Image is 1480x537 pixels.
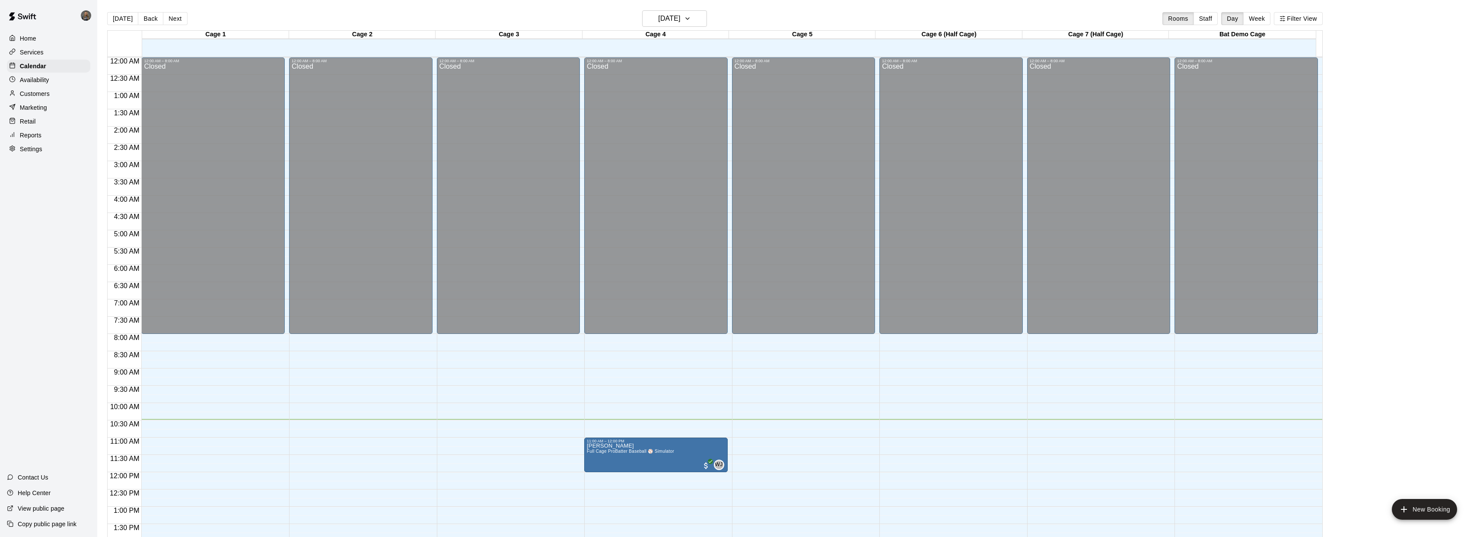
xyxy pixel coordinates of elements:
div: Cage 2 [289,31,436,39]
span: 6:30 AM [112,282,142,289]
a: Marketing [7,101,90,114]
button: [DATE] [642,10,707,27]
span: 9:00 AM [112,369,142,376]
div: 12:00 AM – 8:00 AM [1030,59,1168,63]
span: 1:00 PM [111,507,142,514]
span: 4:30 AM [112,213,142,220]
span: 5:30 AM [112,248,142,255]
p: Home [20,34,36,43]
p: Marketing [20,103,47,112]
span: WJ [715,461,723,469]
span: 12:30 PM [108,489,141,497]
div: 12:00 AM – 8:00 AM: Closed [584,57,728,334]
button: Back [138,12,163,25]
span: 7:00 AM [112,299,142,307]
span: 1:30 PM [111,524,142,531]
a: Settings [7,143,90,156]
div: 12:00 AM – 8:00 AM: Closed [732,57,875,334]
div: 12:00 AM – 8:00 AM [144,59,282,63]
span: 4:00 AM [112,196,142,203]
p: Settings [20,145,42,153]
a: Services [7,46,90,59]
button: Rooms [1162,12,1194,25]
span: 1:00 AM [112,92,142,99]
div: Cage 3 [436,31,582,39]
button: [DATE] [107,12,138,25]
a: Customers [7,87,90,100]
div: Cage 7 (Half Cage) [1022,31,1169,39]
div: 12:00 AM – 8:00 AM [882,59,1020,63]
div: Availability [7,73,90,86]
button: Filter View [1274,12,1322,25]
div: Cage 6 (Half Cage) [875,31,1022,39]
div: Closed [1177,63,1315,337]
div: Closed [1030,63,1168,337]
div: Closed [144,63,282,337]
div: Closed [587,63,725,337]
div: Cage 5 [729,31,875,39]
a: Calendar [7,60,90,73]
div: Cage 4 [582,31,729,39]
a: Reports [7,129,90,142]
span: 10:30 AM [108,420,142,428]
p: Services [20,48,44,57]
div: 12:00 AM – 8:00 AM: Closed [879,57,1023,334]
a: Retail [7,115,90,128]
span: 12:00 AM [108,57,142,65]
div: Presley Jantzi [79,7,97,24]
div: Closed [735,63,873,337]
button: Staff [1194,12,1218,25]
span: Wyatt Javage [717,460,724,470]
span: 7:30 AM [112,317,142,324]
span: 8:30 AM [112,351,142,359]
div: 12:00 AM – 8:00 AM: Closed [1174,57,1318,334]
div: 12:00 AM – 8:00 AM: Closed [289,57,433,334]
p: Reports [20,131,41,140]
span: 1:30 AM [112,109,142,117]
div: Closed [882,63,1020,337]
p: Contact Us [18,473,48,482]
span: Full Cage ProBatter Baseball ⚾ Simulator [587,449,674,454]
p: Copy public page link [18,520,76,528]
span: 8:00 AM [112,334,142,341]
button: Day [1221,12,1244,25]
p: Availability [20,76,49,84]
p: Retail [20,117,36,126]
div: 12:00 AM – 8:00 AM: Closed [437,57,580,334]
button: Week [1243,12,1270,25]
h6: [DATE] [658,13,680,25]
div: Bat Demo Cage [1169,31,1315,39]
div: 12:00 AM – 8:00 AM [292,59,430,63]
div: 12:00 AM – 8:00 AM [439,59,578,63]
div: 12:00 AM – 8:00 AM: Closed [1027,57,1171,334]
div: 12:00 AM – 8:00 AM [735,59,873,63]
span: 12:00 PM [108,472,141,480]
div: Cage 1 [142,31,289,39]
span: 3:30 AM [112,178,142,186]
span: 2:30 AM [112,144,142,151]
div: 12:00 AM – 8:00 AM: Closed [141,57,285,334]
div: Wyatt Javage [714,460,724,470]
span: 9:30 AM [112,386,142,393]
div: 12:00 AM – 8:00 AM [587,59,725,63]
div: 11:00 AM – 12:00 PM [587,439,725,443]
span: All customers have paid [702,461,710,470]
span: 12:30 AM [108,75,142,82]
p: Help Center [18,489,51,497]
span: 5:00 AM [112,230,142,238]
a: Home [7,32,90,45]
div: Closed [439,63,578,337]
div: 11:00 AM – 12:00 PM: Full Cage ProBatter Baseball ⚾ Simulator [584,438,728,472]
span: 3:00 AM [112,161,142,168]
span: 11:00 AM [108,438,142,445]
span: 10:00 AM [108,403,142,410]
div: 12:00 AM – 8:00 AM [1177,59,1315,63]
img: Presley Jantzi [81,10,91,21]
